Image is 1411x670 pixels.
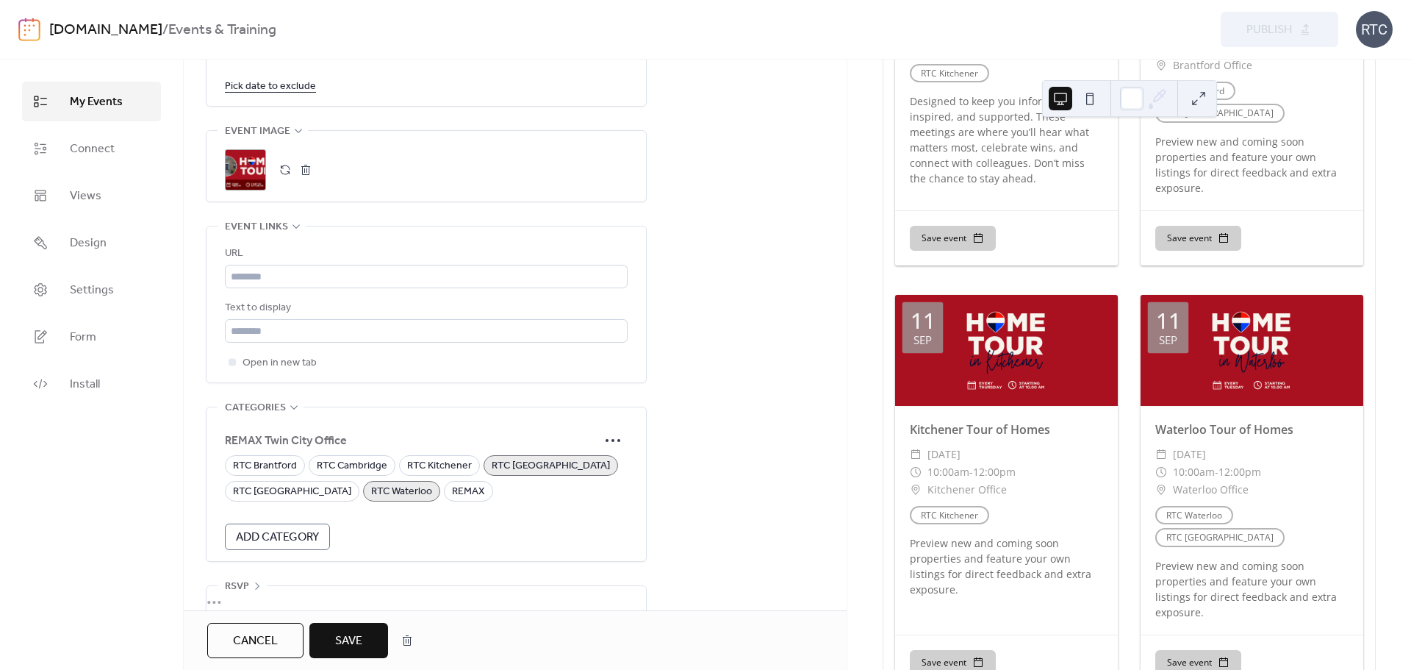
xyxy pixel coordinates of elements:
button: Save event [910,226,996,251]
span: Settings [70,282,114,299]
div: Sep [913,335,932,346]
img: logo [18,18,40,41]
div: ​ [910,481,922,499]
div: Text to display [225,299,625,317]
b: / [162,16,168,44]
span: RTC Waterloo [371,483,432,501]
span: Event image [225,123,290,140]
div: ​ [1155,463,1167,481]
span: Pick date to exclude [225,78,316,96]
span: RTC [GEOGRAPHIC_DATA] [492,457,610,475]
div: 11 [911,310,936,332]
div: Designed to keep you informed, inspired, and supported. These meetings are where you’ll hear what... [895,93,1118,186]
div: URL [225,245,625,263]
a: Design [22,223,161,263]
span: 12:00pm [1218,463,1261,481]
span: 10:00am [1173,463,1215,481]
div: 11 [1156,310,1181,332]
span: Install [70,376,100,393]
span: - [1215,463,1218,481]
span: RTC Cambridge [317,457,387,475]
a: Form [22,317,161,357]
div: ; [225,149,266,190]
div: Preview new and coming soon properties and feature your own listings for direct feedback and extr... [1141,134,1363,196]
span: RTC [GEOGRAPHIC_DATA] [233,483,351,501]
span: [DATE] [1173,446,1206,463]
span: - [969,463,973,481]
button: Add Category [225,524,330,550]
a: [DOMAIN_NAME] [49,16,162,44]
a: Connect [22,129,161,168]
button: Save [309,623,388,658]
span: My Events [70,93,123,111]
div: Kitchener Tour of Homes [895,421,1118,438]
div: ​ [1155,446,1167,463]
span: Excluded dates [225,45,628,63]
a: Settings [22,270,161,310]
a: My Events [22,82,161,121]
span: [DATE] [927,446,961,463]
span: Cancel [233,632,278,650]
span: Brantford Office [1173,57,1252,74]
div: Preview new and coming soon properties and feature your own listings for direct feedback and extr... [895,535,1118,597]
div: ​ [910,446,922,463]
span: Categories [225,399,286,417]
a: Views [22,176,161,215]
span: Kitchener Office [927,481,1007,499]
b: Events & Training [168,16,276,44]
span: Save [335,632,362,650]
div: Sep [1159,335,1177,346]
button: Cancel [207,623,304,658]
div: ••• [207,586,646,617]
span: Views [70,188,101,205]
div: RTC [1356,11,1393,48]
span: Design [70,235,107,252]
div: Waterloo Tour of Homes [1141,421,1363,438]
span: Connect [70,140,115,158]
div: ​ [1155,481,1167,499]
span: RTC Brantford [233,457,297,475]
div: Preview new and coming soon properties and feature your own listings for direct feedback and extr... [1141,558,1363,620]
span: Event links [225,218,288,236]
span: RTC Kitchener [407,457,472,475]
span: Waterloo Office [1173,481,1249,499]
span: REMAX Twin City Office [225,432,598,450]
span: REMAX [452,483,485,501]
button: Save event [1155,226,1241,251]
span: Add Category [236,529,319,546]
span: 10:00am [927,463,969,481]
span: Form [70,329,96,346]
div: ​ [1155,57,1167,74]
a: Install [22,364,161,404]
div: ​ [910,463,922,481]
span: Open in new tab [243,354,317,372]
span: RSVP [225,578,249,596]
span: 12:00pm [973,463,1016,481]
